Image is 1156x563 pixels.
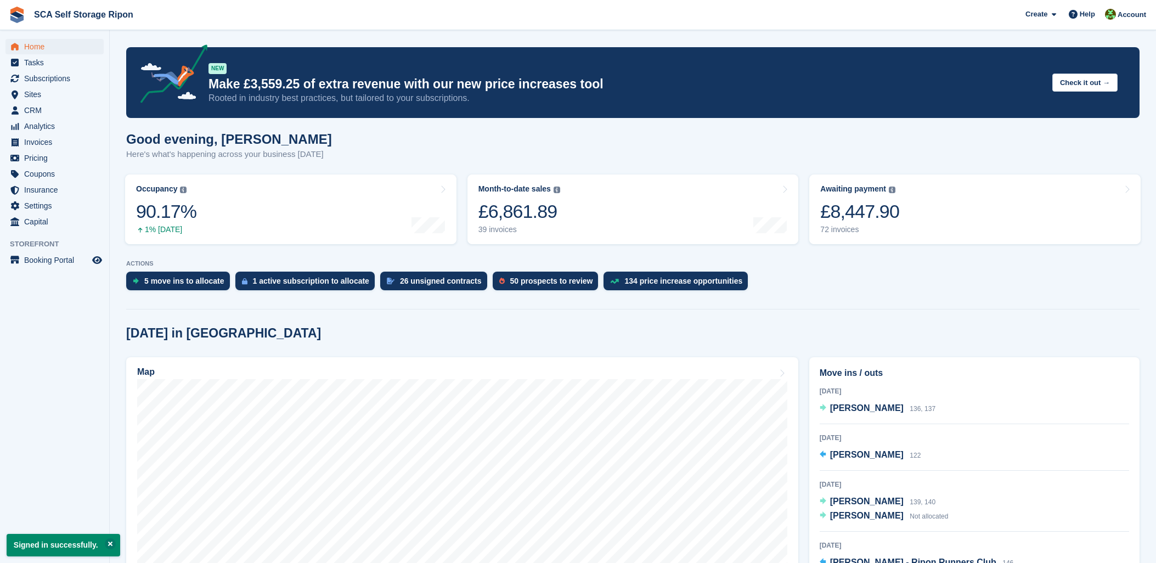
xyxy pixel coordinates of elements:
span: 139, 140 [910,498,935,506]
span: Sites [24,87,90,102]
img: icon-info-grey-7440780725fd019a000dd9b08b2336e03edf1995a4989e88bcd33f0948082b44.svg [180,187,187,193]
img: price-adjustments-announcement-icon-8257ccfd72463d97f412b2fc003d46551f7dbcb40ab6d574587a9cd5c0d94... [131,44,208,107]
p: ACTIONS [126,260,1140,267]
span: Settings [24,198,90,213]
a: 26 unsigned contracts [380,272,493,296]
h2: Map [137,367,155,377]
span: 122 [910,452,921,459]
a: menu [5,214,104,229]
a: menu [5,71,104,86]
span: [PERSON_NAME] [830,403,904,413]
p: Signed in successfully. [7,534,120,556]
img: stora-icon-8386f47178a22dfd0bd8f6a31ec36ba5ce8667c1dd55bd0f319d3a0aa187defe.svg [9,7,25,23]
div: 26 unsigned contracts [400,277,482,285]
a: 50 prospects to review [493,272,604,296]
span: Not allocated [910,513,948,520]
a: menu [5,55,104,70]
div: 1 active subscription to allocate [253,277,369,285]
a: menu [5,103,104,118]
div: 90.17% [136,200,196,223]
a: menu [5,166,104,182]
img: icon-info-grey-7440780725fd019a000dd9b08b2336e03edf1995a4989e88bcd33f0948082b44.svg [554,187,560,193]
img: price_increase_opportunities-93ffe204e8149a01c8c9dc8f82e8f89637d9d84a8eef4429ea346261dce0b2c0.svg [610,279,619,284]
span: Tasks [24,55,90,70]
button: Check it out → [1052,74,1118,92]
a: [PERSON_NAME] Not allocated [820,509,949,523]
img: contract_signature_icon-13c848040528278c33f63329250d36e43548de30e8caae1d1a13099fd9432cc5.svg [387,278,394,284]
a: 1 active subscription to allocate [235,272,380,296]
span: Pricing [24,150,90,166]
span: Help [1080,9,1095,20]
a: 5 move ins to allocate [126,272,235,296]
span: CRM [24,103,90,118]
a: Preview store [91,254,104,267]
div: Month-to-date sales [478,184,551,194]
span: Invoices [24,134,90,150]
div: Awaiting payment [820,184,886,194]
span: [PERSON_NAME] [830,450,904,459]
span: Account [1118,9,1146,20]
span: [PERSON_NAME] [830,511,904,520]
a: menu [5,150,104,166]
h2: [DATE] in [GEOGRAPHIC_DATA] [126,326,321,341]
a: 134 price increase opportunities [604,272,753,296]
a: menu [5,134,104,150]
img: prospect-51fa495bee0391a8d652442698ab0144808aea92771e9ea1ae160a38d050c398.svg [499,278,505,284]
a: menu [5,87,104,102]
a: menu [5,198,104,213]
div: Occupancy [136,184,177,194]
a: [PERSON_NAME] 136, 137 [820,402,935,416]
a: Awaiting payment £8,447.90 72 invoices [809,174,1141,244]
span: Booking Portal [24,252,90,268]
span: Home [24,39,90,54]
span: [PERSON_NAME] [830,497,904,506]
a: SCA Self Storage Ripon [30,5,138,24]
div: £8,447.90 [820,200,899,223]
div: 72 invoices [820,225,899,234]
span: 136, 137 [910,405,935,413]
span: Capital [24,214,90,229]
a: [PERSON_NAME] 139, 140 [820,495,935,509]
img: move_ins_to_allocate_icon-fdf77a2bb77ea45bf5b3d319d69a93e2d87916cf1d5bf7949dd705db3b84f3ca.svg [133,278,139,284]
div: 50 prospects to review [510,277,593,285]
a: menu [5,252,104,268]
div: NEW [208,63,227,74]
span: Coupons [24,166,90,182]
span: Subscriptions [24,71,90,86]
span: Create [1025,9,1047,20]
img: icon-info-grey-7440780725fd019a000dd9b08b2336e03edf1995a4989e88bcd33f0948082b44.svg [889,187,895,193]
span: Insurance [24,182,90,198]
div: [DATE] [820,541,1129,550]
div: [DATE] [820,480,1129,489]
div: 39 invoices [478,225,560,234]
p: Make £3,559.25 of extra revenue with our new price increases tool [208,76,1044,92]
img: active_subscription_to_allocate_icon-d502201f5373d7db506a760aba3b589e785aa758c864c3986d89f69b8ff3... [242,278,247,285]
p: Here's what's happening across your business [DATE] [126,148,332,161]
div: 5 move ins to allocate [144,277,224,285]
h1: Good evening, [PERSON_NAME] [126,132,332,147]
div: [DATE] [820,386,1129,396]
div: £6,861.89 [478,200,560,223]
img: Kelly Neesham [1105,9,1116,20]
a: Month-to-date sales £6,861.89 39 invoices [467,174,799,244]
span: Analytics [24,119,90,134]
h2: Move ins / outs [820,367,1129,380]
a: [PERSON_NAME] 122 [820,448,921,463]
a: menu [5,119,104,134]
a: menu [5,39,104,54]
span: Storefront [10,239,109,250]
a: Occupancy 90.17% 1% [DATE] [125,174,456,244]
p: Rooted in industry best practices, but tailored to your subscriptions. [208,92,1044,104]
div: [DATE] [820,433,1129,443]
div: 1% [DATE] [136,225,196,234]
a: menu [5,182,104,198]
div: 134 price increase opportunities [624,277,742,285]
